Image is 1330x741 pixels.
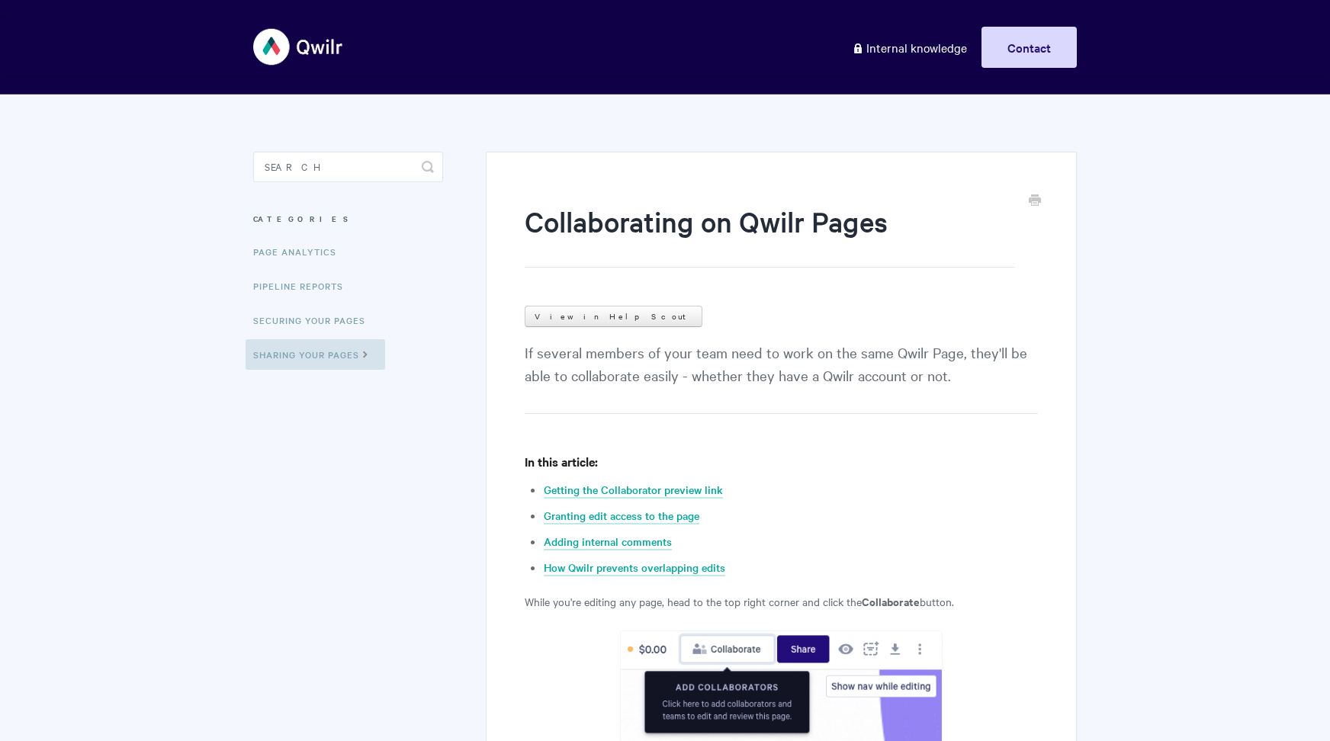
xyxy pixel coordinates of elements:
[981,27,1077,68] a: Contact
[544,508,699,524] a: Granting edit access to the page
[525,592,1038,611] p: While you're editing any page, head to the top right corner and click the button.
[253,205,443,233] h3: Categories
[840,27,978,68] a: Internal knowledge
[525,202,1015,268] h1: Collaborating on Qwilr Pages
[544,482,723,499] a: Getting the Collaborator preview link
[525,341,1038,414] p: If several members of your team need to work on the same Qwilr Page, they'll be able to collabora...
[253,236,348,267] a: Page Analytics
[544,560,725,576] a: How Qwilr prevents overlapping edits
[253,305,377,335] a: Securing Your Pages
[544,534,672,550] a: Adding internal comments
[525,453,598,470] strong: In this article:
[253,18,344,75] img: Qwilr Help Center
[1029,193,1041,210] a: Print this Article
[253,271,355,301] a: Pipeline reports
[525,306,702,327] a: View in Help Scout
[246,339,385,370] a: Sharing Your Pages
[862,593,920,609] strong: Collaborate
[253,152,443,182] input: Search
